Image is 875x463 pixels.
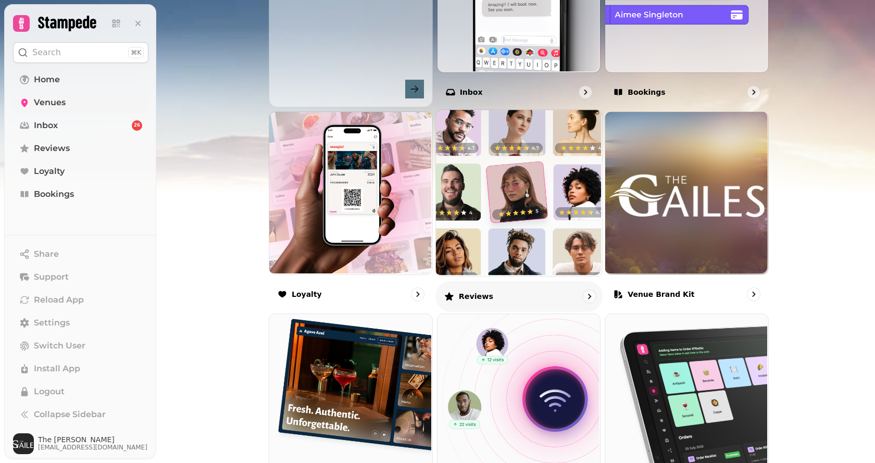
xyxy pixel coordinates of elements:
[13,161,148,182] a: Loyalty
[34,73,60,86] span: Home
[434,109,601,275] img: Reviews
[13,184,148,205] a: Bookings
[34,408,106,421] span: Collapse Sidebar
[34,340,85,352] span: Switch User
[605,111,769,310] a: Venue brand kitVenue brand kit
[605,112,768,275] img: aHR0cHM6Ly9ibGFja2J4LnMzLmV1LXdlc3QtMi5hbWF6b25hd3MuY29tL2QzNTQ5NTM2LTAxYTgtMTFlYy04YTA5LTA2M2ZlM...
[34,271,69,283] span: Support
[435,109,603,311] a: ReviewsReviews
[292,289,322,299] p: Loyalty
[458,291,493,301] p: Reviews
[34,165,65,178] span: Loyalty
[413,289,423,299] svg: go to
[13,404,148,425] button: Collapse Sidebar
[748,87,759,97] svg: go to
[13,115,148,136] a: Inbox26
[268,111,431,274] img: Loyalty
[34,119,58,132] span: Inbox
[13,312,148,333] a: Settings
[34,362,80,375] span: Install App
[34,188,74,201] span: Bookings
[34,294,84,306] span: Reload App
[38,443,147,452] span: [EMAIL_ADDRESS][DOMAIN_NAME]
[34,142,70,155] span: Reviews
[748,289,759,299] svg: go to
[13,433,34,454] img: User avatar
[13,138,148,159] a: Reviews
[13,92,148,113] a: Venues
[34,96,66,109] span: Venues
[134,122,141,129] span: 26
[628,87,665,97] p: Bookings
[34,385,65,398] span: Logout
[13,290,148,310] button: Reload App
[13,433,148,454] button: User avatarThe [PERSON_NAME][EMAIL_ADDRESS][DOMAIN_NAME]
[34,248,59,260] span: Share
[32,46,61,59] p: Search
[13,358,148,379] button: Install App
[269,111,433,310] a: LoyaltyLoyalty
[128,47,144,58] div: ⌘K
[38,436,147,443] span: The [PERSON_NAME]
[13,244,148,265] button: Share
[13,42,148,63] button: Search⌘K
[580,87,591,97] svg: go to
[13,381,148,402] button: Logout
[628,289,694,299] p: Venue brand kit
[13,267,148,287] button: Support
[34,317,70,329] span: Settings
[460,87,483,97] p: Inbox
[13,69,148,90] a: Home
[584,291,594,301] svg: go to
[13,335,148,356] button: Switch User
